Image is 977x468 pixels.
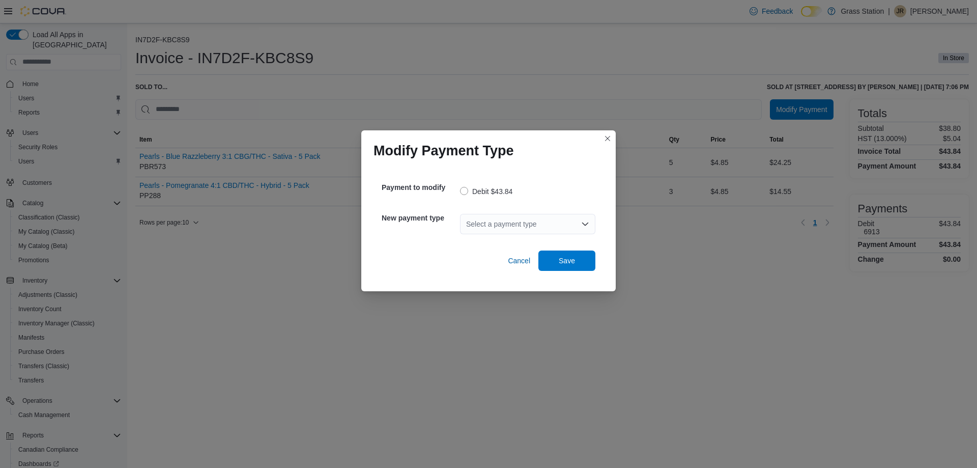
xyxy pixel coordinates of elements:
[504,251,534,271] button: Cancel
[382,177,458,198] h5: Payment to modify
[538,251,595,271] button: Save
[581,220,589,228] button: Open list of options
[508,256,530,266] span: Cancel
[373,143,514,159] h1: Modify Payment Type
[466,218,467,230] input: Accessible screen reader label
[559,256,575,266] span: Save
[460,185,512,198] label: Debit $43.84
[601,132,614,145] button: Closes this modal window
[382,208,458,228] h5: New payment type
